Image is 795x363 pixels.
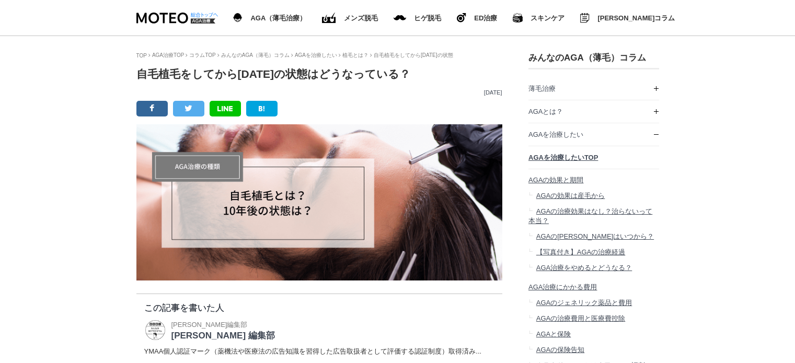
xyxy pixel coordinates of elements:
img: LINE [217,106,233,111]
a: AGAを治療したい [295,52,337,58]
h3: みんなのAGA（薄毛）コラム [528,52,659,64]
span: [PERSON_NAME]コラム [597,15,675,21]
span: AGAの[PERSON_NAME]はいつから？ [536,232,653,240]
img: MOTEO 編集部 [144,319,166,341]
img: メンズ脱毛 [394,15,406,20]
span: AGAを治療したいTOP [528,154,598,161]
a: ED（勃起不全）治療 メンズ脱毛 [322,10,378,26]
p: この記事を書いた人 [144,302,494,314]
a: AGA（薄毛治療） AGA（薄毛治療） [233,11,307,25]
img: 自毛植毛とは？10年後の状態は？ [136,124,502,280]
p: [DATE] [136,89,502,96]
span: AGAのジェネリック薬品と費用 [536,299,631,307]
a: AGAの治療費用と医療費控除 [528,311,659,326]
a: コラムTOP [189,52,215,58]
a: みんなのMOTEOコラム [PERSON_NAME]コラム [580,11,675,25]
span: AGAを治療したい [528,131,583,138]
a: AGAを治療したいTOP [528,146,659,169]
img: 総合トップへ [190,13,218,17]
a: AGAの効果は産毛から [528,188,659,204]
a: メンズ脱毛 ヒゲ脱毛 [394,13,441,24]
span: AGAの保険告知 [536,346,584,354]
img: ED（勃起不全）治療 [322,13,336,24]
span: AGAの治療効果はなし？治らないって本当？ [528,207,652,225]
span: AGAとは？ [528,108,563,115]
span: ED治療 [474,15,497,21]
span: AGA治療にかかる費用 [528,283,597,291]
span: 薄毛治療 [528,85,556,92]
span: AGAと保険 [536,330,570,338]
span: ヒゲ脱毛 [414,15,441,21]
img: MOTEO AGA [136,13,215,24]
a: AGA治療にかかる費用 [528,276,659,295]
a: AGAの保険告知 [528,342,659,358]
a: AGA治療TOP [152,52,185,58]
span: AGAの効果は産毛から [536,192,604,200]
p: [PERSON_NAME] 編集部 [171,330,275,342]
a: 薄毛治療 [528,77,659,100]
dd: YMAA個人認証マーク（薬機法や医療法の広告知識を習得した広告取扱者として評価する認証制度）取得済み... [144,347,494,356]
a: AGAの効果と期間 [528,169,659,189]
a: 【写真付き】AGAの治療経過 [528,244,659,260]
a: みんなのAGA（薄毛）コラム [221,52,290,58]
span: スキンケア [531,15,564,21]
img: みんなのMOTEOコラム [580,13,590,23]
span: AGA治療をやめるとどうなる？ [536,264,631,272]
a: AGAを治療したい [528,123,659,146]
a: AGAの[PERSON_NAME]はいつから？ [528,229,659,244]
a: AGAの治療効果はなし？治らないって本当？ [528,204,659,229]
span: メンズ脱毛 [344,15,378,21]
a: AGAのジェネリック薬品と費用 [528,295,659,311]
a: AGAと保険 [528,326,659,342]
li: 自毛植毛をしてから[DATE]の状態 [370,52,453,59]
h1: 自毛植毛をしてから[DATE]の状態はどうなっている？ [136,67,502,81]
img: B! [259,106,265,111]
a: スキンケア [513,11,564,25]
a: MOTEO 編集部 [PERSON_NAME]編集部 [PERSON_NAME] 編集部 [144,319,275,342]
a: TOP [136,53,147,58]
span: AGAの治療費用と医療費控除 [536,314,625,322]
a: 植毛とは？ [342,52,368,58]
span: AGAの効果と期間 [528,176,583,184]
span: AGA（薄毛治療） [250,15,306,21]
img: AGA（薄毛治療） [233,13,243,22]
span: [PERSON_NAME]編集部 [171,321,248,329]
a: AGAとは？ [528,100,659,123]
span: 【写真付き】AGAの治療経過 [536,248,625,256]
img: ヒゲ脱毛 [457,13,466,22]
a: AGA治療をやめるとどうなる？ [528,260,659,276]
a: ヒゲ脱毛 ED治療 [457,11,497,25]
